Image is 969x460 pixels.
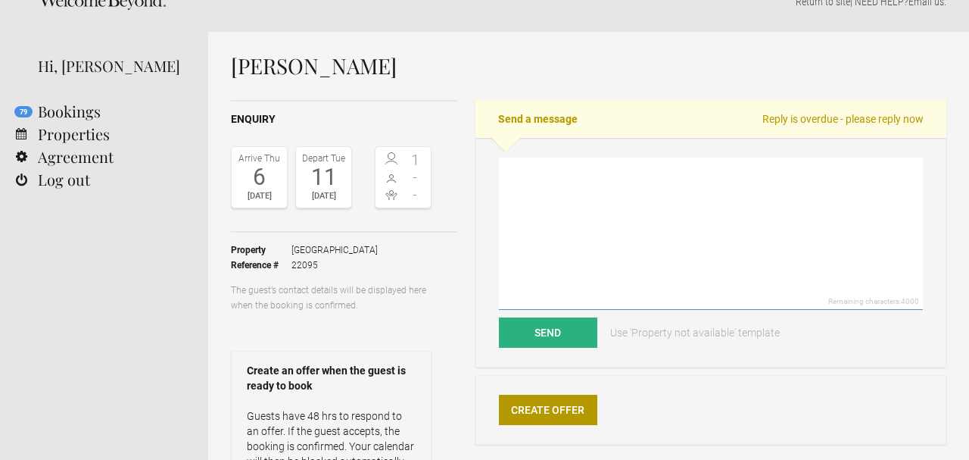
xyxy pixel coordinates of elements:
div: 6 [235,166,283,189]
h2: Send a message [475,100,946,138]
span: Reply is overdue - please reply now [762,111,924,127]
div: Arrive Thu [235,151,283,166]
p: The guest’s contact details will be displayed here when the booking is confirmed. [231,283,432,313]
span: - [403,187,428,202]
strong: Reference # [231,258,291,273]
strong: Property [231,243,291,258]
h1: [PERSON_NAME] [231,55,946,77]
span: - [403,170,428,185]
strong: Create an offer when the guest is ready to book [247,363,416,393]
button: Send [499,318,597,348]
div: [DATE] [300,189,347,204]
a: Use 'Property not available' template [600,318,790,348]
span: 1 [403,152,428,167]
flynt-notification-badge: 79 [14,106,33,117]
span: [GEOGRAPHIC_DATA] [291,243,378,258]
h2: Enquiry [231,111,457,127]
a: Create Offer [499,395,597,425]
div: Hi, [PERSON_NAME] [38,55,185,77]
div: [DATE] [235,189,283,204]
div: Depart Tue [300,151,347,166]
div: 11 [300,166,347,189]
span: 22095 [291,258,378,273]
